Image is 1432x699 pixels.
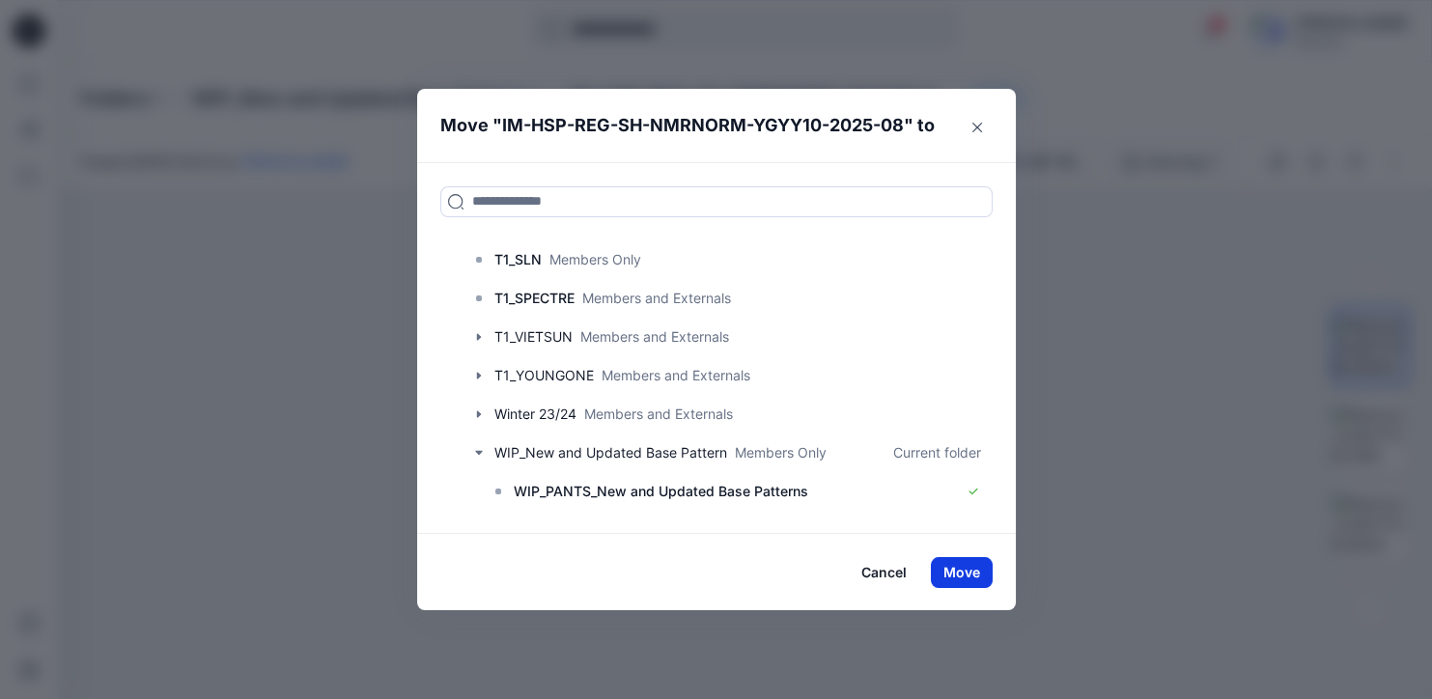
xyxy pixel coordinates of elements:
p: T1_SLN [494,248,542,271]
p: Members Only [549,249,641,269]
p: WIP_PANTS_New and Updated Base Patterns [514,480,808,503]
button: Move [931,557,993,588]
header: Move " " to [417,89,986,162]
p: T1_SPECTRE [494,287,575,310]
p: IM-HSP-REG-SH-NMRNORM-YGYY10-2025-08 [502,112,904,139]
button: Close [962,112,993,143]
button: Cancel [849,557,919,588]
p: Members and Externals [582,288,731,308]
